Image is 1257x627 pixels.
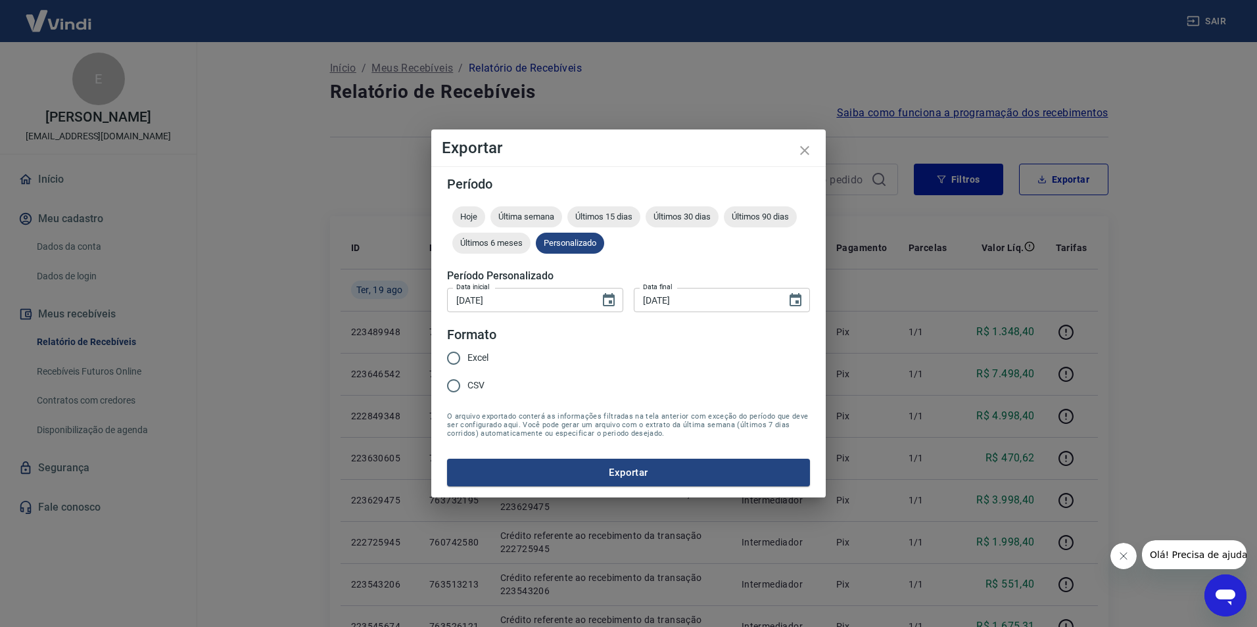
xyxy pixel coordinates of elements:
[1110,543,1137,569] iframe: Fechar mensagem
[596,287,622,313] button: Choose date, selected date is 1 de ago de 2025
[1142,540,1246,569] iframe: Mensagem da empresa
[8,9,110,20] span: Olá! Precisa de ajuda?
[467,351,488,365] span: Excel
[452,212,485,221] span: Hoje
[1204,574,1246,616] iframe: Botão para abrir a janela de mensagens
[452,238,531,248] span: Últimos 6 meses
[447,269,810,283] h5: Período Personalizado
[447,459,810,486] button: Exportar
[456,282,490,292] label: Data inicial
[442,140,815,156] h4: Exportar
[467,379,485,392] span: CSV
[789,135,820,166] button: close
[646,212,719,221] span: Últimos 30 dias
[490,212,562,221] span: Última semana
[490,206,562,227] div: Última semana
[724,212,797,221] span: Últimos 90 dias
[447,177,810,191] h5: Período
[567,206,640,227] div: Últimos 15 dias
[447,325,496,344] legend: Formato
[782,287,809,313] button: Choose date, selected date is 20 de ago de 2025
[447,288,590,312] input: DD/MM/YYYY
[536,233,604,254] div: Personalizado
[452,206,485,227] div: Hoje
[567,212,640,221] span: Últimos 15 dias
[643,282,673,292] label: Data final
[634,288,777,312] input: DD/MM/YYYY
[536,238,604,248] span: Personalizado
[452,233,531,254] div: Últimos 6 meses
[646,206,719,227] div: Últimos 30 dias
[724,206,797,227] div: Últimos 90 dias
[447,412,810,438] span: O arquivo exportado conterá as informações filtradas na tela anterior com exceção do período que ...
